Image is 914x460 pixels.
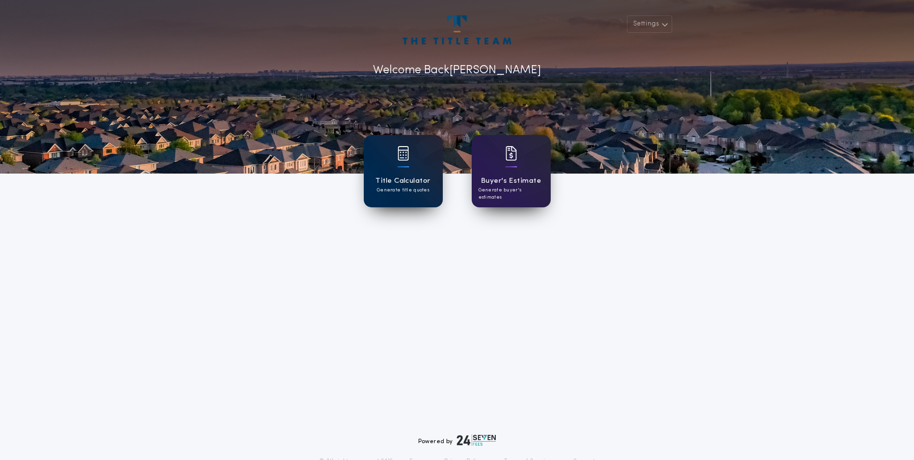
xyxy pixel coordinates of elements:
img: account-logo [403,15,511,44]
div: Powered by [418,434,496,446]
img: card icon [505,146,517,161]
p: Welcome Back [PERSON_NAME] [373,62,541,79]
p: Generate buyer's estimates [478,187,544,201]
h1: Buyer's Estimate [481,176,541,187]
img: logo [457,434,496,446]
p: Generate title quotes [377,187,429,194]
a: card iconTitle CalculatorGenerate title quotes [364,135,443,207]
a: card iconBuyer's EstimateGenerate buyer's estimates [472,135,551,207]
h1: Title Calculator [375,176,430,187]
button: Settings [627,15,672,33]
img: card icon [397,146,409,161]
